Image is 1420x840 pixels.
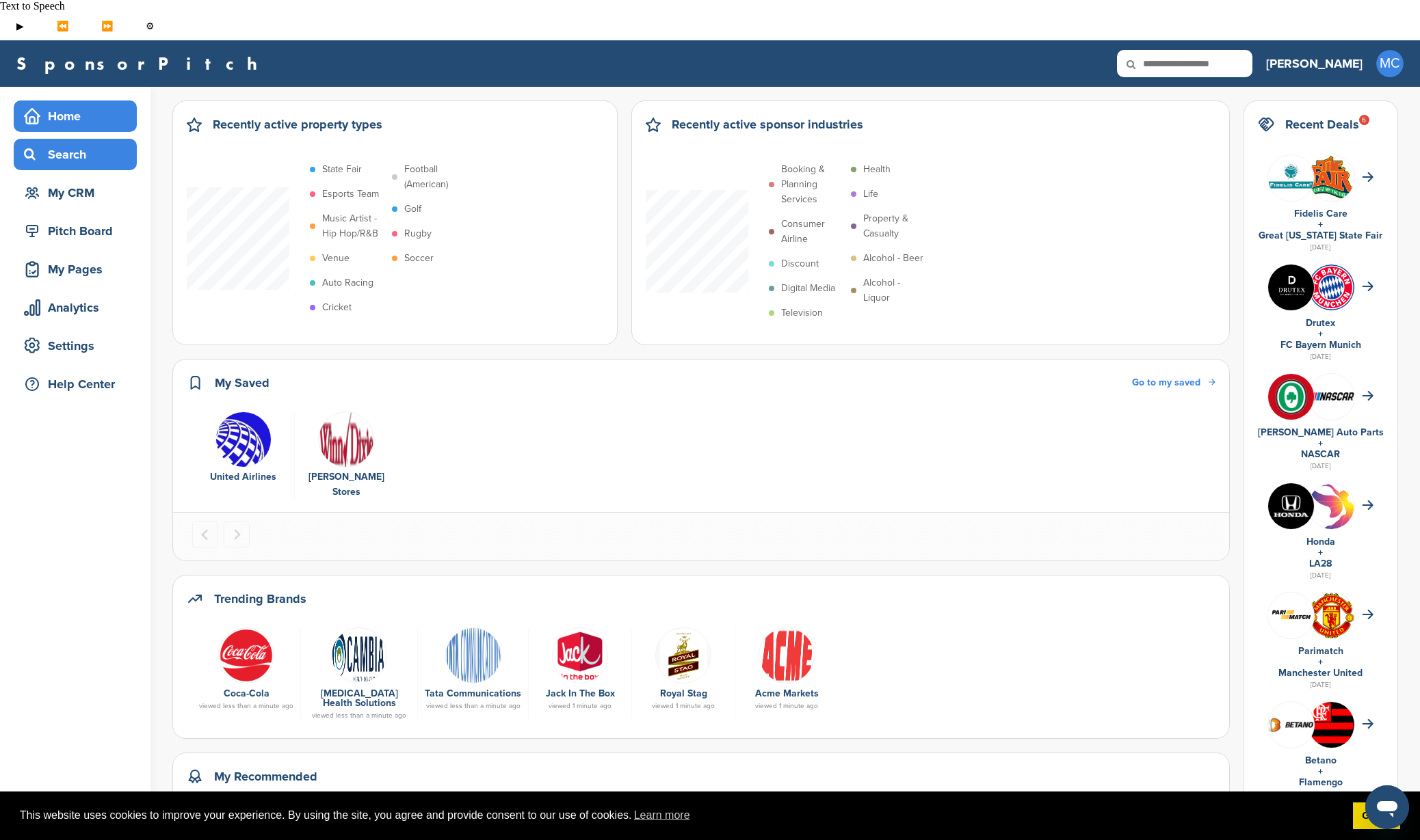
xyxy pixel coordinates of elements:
[215,411,272,468] img: 6exslf13 400x400
[1258,569,1384,582] div: [DATE]
[660,688,707,699] a: Royal Stag
[1268,155,1314,201] img: Data
[21,334,137,358] div: Settings
[1268,374,1314,420] img: V7vhzcmg 400x400
[1268,265,1314,310] img: Images (4)
[21,257,137,282] div: My Pages
[1318,656,1323,668] a: +
[425,703,521,709] div: viewed less than a minute ago
[536,627,624,682] a: Open uri20141112 50798 wn6jj2
[1318,328,1323,340] a: +
[199,703,293,709] div: viewed less than a minute ago
[14,292,137,323] a: Analytics
[308,712,410,719] div: viewed less than a minute ago
[1268,483,1314,529] img: Kln5su0v 400x400
[40,12,85,40] button: Previous
[14,177,137,208] a: My CRM
[199,627,293,682] a: 451ddf96e958c635948cd88c29892565
[1298,645,1343,657] a: Parimatch
[199,411,287,485] a: 6exslf13 400x400 United Airlines
[14,215,137,247] a: Pitch Board
[1258,241,1384,254] div: [DATE]
[295,411,397,500] div: 2 of 2
[1353,802,1400,830] a: dismiss cookie message
[781,281,835,296] p: Digital Media
[404,162,467,192] p: Football (American)
[1258,788,1384,800] div: [DATE]
[1365,785,1409,829] iframe: Button to launch messaging window
[863,251,923,266] p: Alcohol - Beer
[331,627,387,683] img: Open uri20141112 50798 1vvq3c
[1258,460,1384,472] div: [DATE]
[781,162,844,207] p: Booking & Planning Services
[1306,536,1335,547] a: Honda
[632,805,692,826] a: learn more about cookies
[1359,115,1369,125] div: 6
[1309,483,1354,565] img: La 2028 olympics logo
[655,627,711,683] img: Screenshot 2018 12 13 at 8.42.04 am
[404,251,434,266] p: Soccer
[1258,351,1384,363] div: [DATE]
[213,115,382,134] h2: Recently active property types
[742,703,831,709] div: viewed 1 minute ago
[1318,547,1323,558] a: +
[639,627,728,682] a: Screenshot 2018 12 13 at 8.42.04 am
[302,470,391,500] div: [PERSON_NAME] Stores
[1318,437,1323,449] a: +
[21,372,137,396] div: Help Center
[1309,558,1332,569] a: LA28
[781,306,823,321] p: Television
[1309,593,1354,639] img: Open uri20141112 64162 1lb1st5?1415809441
[755,688,819,699] a: Acme Markets
[224,521,250,547] button: Next slide
[863,275,926,306] p: Alcohol - Liquor
[129,12,171,40] button: Settings
[1285,115,1359,134] h2: Recent Deals
[1266,54,1363,73] h3: [PERSON_NAME]
[308,627,410,682] a: Open uri20141112 50798 1vvq3c
[14,139,137,170] a: Search
[552,627,608,683] img: Open uri20141112 50798 wn6jj2
[404,226,432,241] p: Rugby
[214,589,306,608] h2: Trending Brands
[425,627,521,682] a: Data
[199,470,287,485] div: United Airlines
[781,217,844,247] p: Consumer Airline
[1268,607,1314,623] img: Screen shot 2018 07 10 at 12.33.29 pm
[302,411,391,500] a: Data [PERSON_NAME] Stores
[14,330,137,362] a: Settings
[1305,755,1337,766] a: Betano
[1309,702,1354,758] img: Data?1415807839
[404,202,421,217] p: Golf
[1280,339,1361,351] a: FC Bayern Munich
[1301,448,1340,460] a: NASCAR
[20,805,1342,826] span: This website uses cookies to improve your experience. By using the site, you agree and provide co...
[1318,766,1323,777] a: +
[672,115,863,134] h2: Recently active sponsor industries
[215,373,269,392] h2: My Saved
[445,627,501,683] img: Data
[1306,317,1335,329] a: Drutex
[1268,716,1314,733] img: Betano
[781,256,819,271] p: Discount
[16,55,266,72] a: SponsorPitch
[639,703,728,709] div: viewed 1 minute ago
[322,187,379,202] p: Esports Team
[742,627,831,682] a: Data
[1259,230,1382,241] a: Great [US_STATE] State Fair
[192,521,218,547] button: Previous slide
[1309,265,1354,310] img: Open uri20141112 64162 1l1jknv?1415809301
[1318,219,1323,230] a: +
[536,703,624,709] div: viewed 1 minute ago
[21,142,137,167] div: Search
[224,688,269,699] a: Coca-Cola
[1309,155,1354,200] img: Download
[863,211,926,241] p: Property & Casualty
[21,180,137,205] div: My CRM
[21,104,137,128] div: Home
[1376,50,1404,77] span: MC
[1132,377,1200,388] span: Go to my saved
[322,251,350,266] p: Venue
[1258,426,1384,438] a: [PERSON_NAME] Auto Parts
[21,219,137,243] div: Pitch Board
